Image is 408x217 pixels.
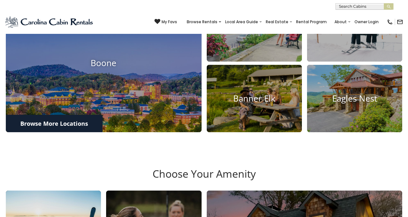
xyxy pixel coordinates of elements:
a: About [331,17,350,26]
a: Eagles Nest [307,65,402,133]
a: Owner Login [351,17,382,26]
a: Real Estate [263,17,292,26]
h4: Eagles Nest [307,94,402,104]
a: Rental Program [293,17,330,26]
h4: Banner Elk [207,94,302,104]
img: Blue-2.png [5,15,94,28]
a: Browse More Locations [6,115,103,132]
h3: Choose Your Amenity [5,168,403,190]
span: My Favs [162,19,177,25]
a: Browse Rentals [184,17,221,26]
a: My Favs [154,19,177,25]
h4: Boone [6,58,202,68]
a: Local Area Guide [222,17,261,26]
a: Banner Elk [207,65,302,133]
img: phone-regular-black.png [387,19,393,25]
img: mail-regular-black.png [397,19,403,25]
